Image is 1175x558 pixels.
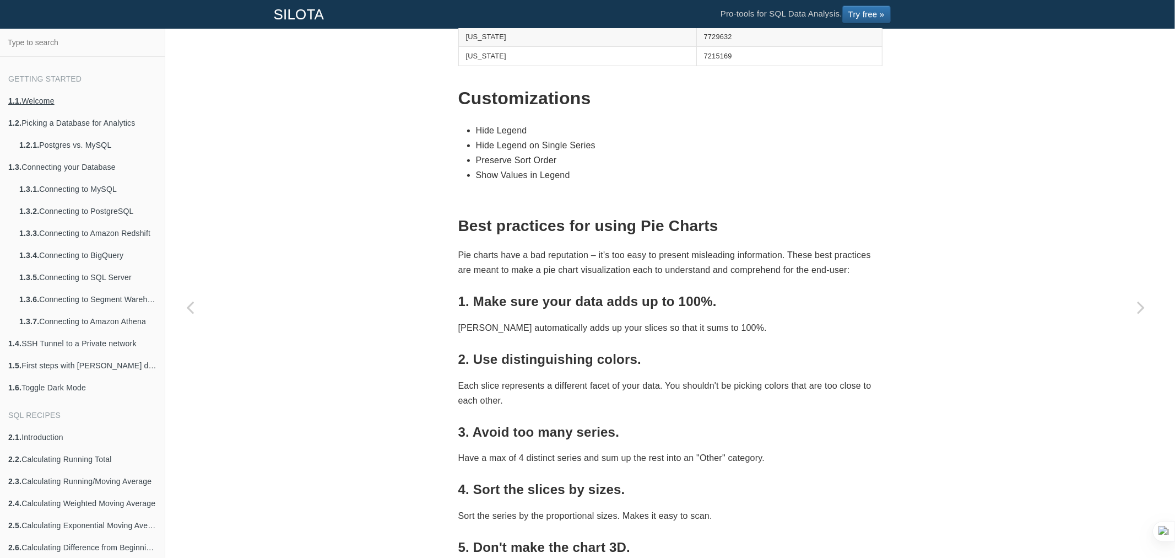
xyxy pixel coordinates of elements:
[19,141,39,149] b: 1.2.1.
[458,540,882,555] h3: 5. Don't make the chart 3D.
[19,273,39,282] b: 1.3.5.
[19,229,39,238] b: 1.3.3.
[458,378,882,408] p: Each slice represents a different facet of your data. You shouldn't be picking colors that are to...
[1116,56,1166,558] a: Next page: Table Charts
[458,508,882,523] p: Sort the series by the proportional sizes. Makes it easy to scan.
[8,433,21,442] b: 2.1.
[458,218,882,235] h2: Best practices for using Pie Charts
[11,178,165,200] a: 1.3.1.Connecting to MySQL
[11,200,165,222] a: 1.3.2.Connecting to PostgreSQL
[696,46,882,66] td: 7215169
[11,288,165,310] a: 1.3.6.Connecting to Segment Warehouse
[8,383,21,392] b: 1.6.
[165,56,215,558] a: Previous page: Line, Bar & Area Charts
[458,450,882,465] p: Have a max of 4 distinct series and sum up the rest into an "Other" category.
[11,266,165,288] a: 1.3.5.Connecting to SQL Server
[19,295,39,304] b: 1.3.6.
[19,251,39,260] b: 1.3.4.
[458,248,882,277] p: Pie charts have a bad reputation – it's too easy to present misleading information. These best pr...
[8,339,21,348] b: 1.4.
[842,6,891,23] a: Try free »
[8,361,21,370] b: 1.5.
[458,320,882,335] p: [PERSON_NAME] automatically adds up your slices so that it sums to 100%.
[3,32,161,53] input: Type to search
[8,455,21,464] b: 2.2.
[458,89,882,108] h1: Customizations
[8,96,21,105] b: 1.1.
[11,134,165,156] a: 1.2.1.Postgres vs. MySQL
[8,119,21,127] b: 1.2.
[696,28,882,47] td: 7729632
[710,1,902,28] li: Pro-tools for SQL Data Analysis.
[458,425,882,439] h3: 3. Avoid too many series.
[458,46,696,66] td: [US_STATE]
[458,294,882,309] h3: 1. Make sure your data adds up to 100%.
[8,163,21,171] b: 1.3.
[476,138,882,153] li: Hide Legend on Single Series
[19,317,39,326] b: 1.3.7.
[1120,503,1162,545] iframe: Drift Widget Chat Controller
[458,28,696,47] td: [US_STATE]
[19,185,39,194] b: 1.3.1.
[476,123,882,138] li: Hide Legend
[8,521,21,530] b: 2.5.
[11,222,165,244] a: 1.3.3.Connecting to Amazon Redshift
[8,543,21,552] b: 2.6.
[8,499,21,508] b: 2.4.
[476,168,882,183] li: Show Values in Legend
[19,207,39,216] b: 1.3.2.
[11,244,165,266] a: 1.3.4.Connecting to BigQuery
[8,477,21,486] b: 2.3.
[458,352,882,367] h3: 2. Use distinguishing colors.
[266,1,333,28] a: SILOTA
[458,482,882,497] h3: 4. Sort the slices by sizes.
[476,153,882,168] li: Preserve Sort Order
[11,310,165,332] a: 1.3.7.Connecting to Amazon Athena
